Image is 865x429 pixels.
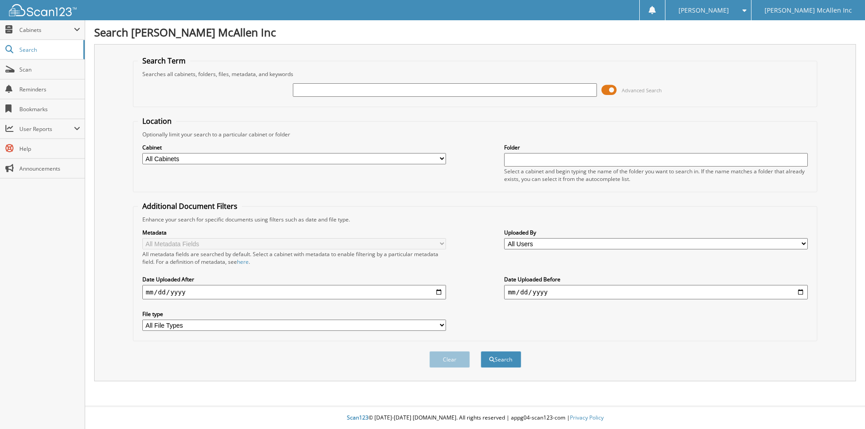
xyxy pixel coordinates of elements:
[19,26,74,34] span: Cabinets
[142,285,446,299] input: start
[19,86,80,93] span: Reminders
[142,310,446,318] label: File type
[429,351,470,368] button: Clear
[19,66,80,73] span: Scan
[19,46,79,54] span: Search
[142,144,446,151] label: Cabinet
[138,56,190,66] legend: Search Term
[138,116,176,126] legend: Location
[9,4,77,16] img: scan123-logo-white.svg
[142,250,446,266] div: All metadata fields are searched by default. Select a cabinet with metadata to enable filtering b...
[138,201,242,211] legend: Additional Document Filters
[138,131,813,138] div: Optionally limit your search to a particular cabinet or folder
[19,125,74,133] span: User Reports
[678,8,729,13] span: [PERSON_NAME]
[622,87,662,94] span: Advanced Search
[504,285,808,299] input: end
[237,258,249,266] a: here
[504,167,808,183] div: Select a cabinet and begin typing the name of the folder you want to search in. If the name match...
[347,414,369,421] span: Scan123
[504,275,808,283] label: Date Uploaded Before
[138,70,813,78] div: Searches all cabinets, folders, files, metadata, and keywords
[765,8,852,13] span: [PERSON_NAME] McAllen Inc
[19,105,80,113] span: Bookmarks
[138,216,813,223] div: Enhance your search for specific documents using filters such as date and file type.
[570,414,604,421] a: Privacy Policy
[504,144,808,151] label: Folder
[142,275,446,283] label: Date Uploaded After
[19,165,80,172] span: Announcements
[19,145,80,153] span: Help
[481,351,521,368] button: Search
[504,229,808,236] label: Uploaded By
[94,25,856,40] h1: Search [PERSON_NAME] McAllen Inc
[142,229,446,236] label: Metadata
[85,407,865,429] div: © [DATE]-[DATE] [DOMAIN_NAME]. All rights reserved | appg04-scan123-com |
